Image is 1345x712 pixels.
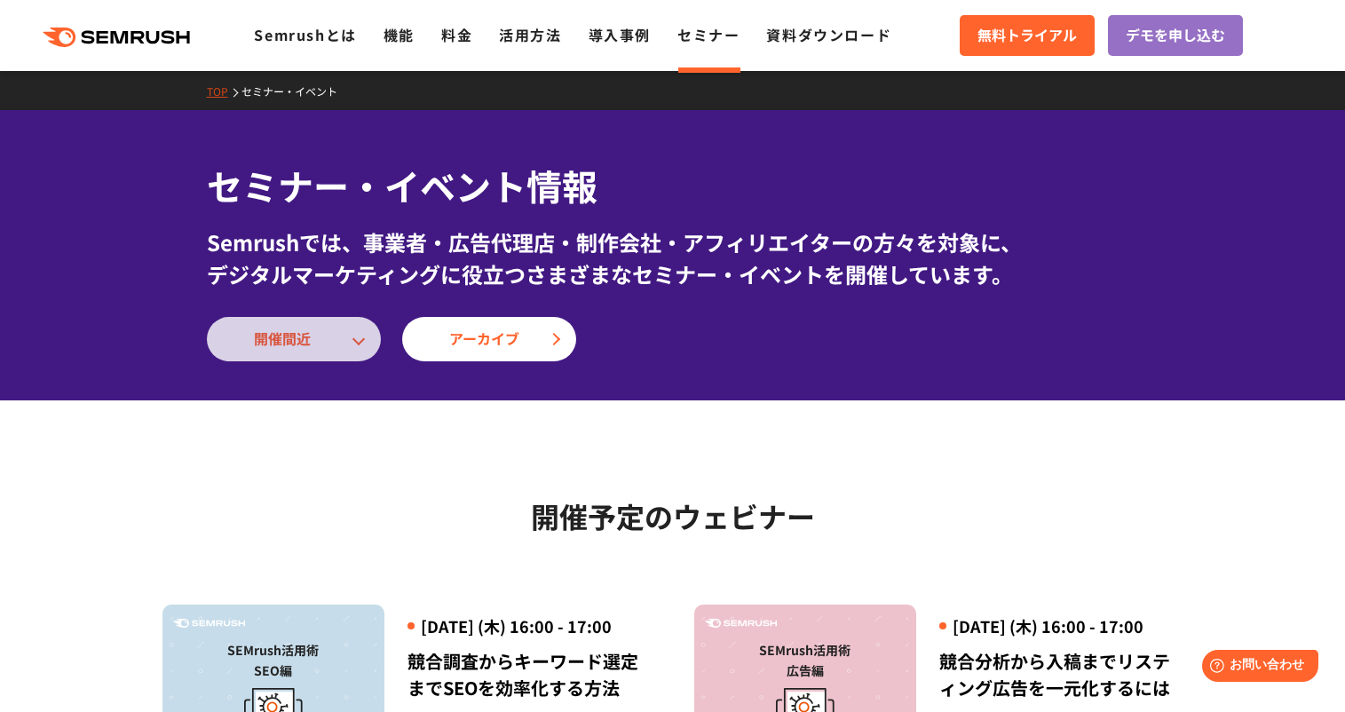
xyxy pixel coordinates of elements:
a: TOP [207,83,241,99]
a: セミナー [677,24,740,45]
img: Semrush [705,619,777,629]
div: SEMrush活用術 SEO編 [171,640,376,681]
div: Semrushでは、事業者・広告代理店・制作会社・アフィリエイターの方々を対象に、 デジタルマーケティングに役立つさまざまなセミナー・イベントを開催しています。 [207,226,1139,290]
h2: 開催予定のウェビナー [162,494,1183,538]
a: 料金 [441,24,472,45]
span: 開催間近 [254,328,334,351]
a: デモを申し込む [1108,15,1243,56]
a: セミナー・イベント [241,83,351,99]
a: アーカイブ [402,317,576,361]
div: 競合分析から入稿までリスティング広告を一元化するには [939,648,1183,701]
span: 無料トライアル [977,24,1077,47]
div: 競合調査からキーワード選定までSEOを効率化する方法 [407,648,652,701]
a: 無料トライアル [960,15,1095,56]
a: 資料ダウンロード [766,24,891,45]
h1: セミナー・イベント情報 [207,160,1139,212]
a: 導入事例 [589,24,651,45]
div: SEMrush活用術 広告編 [703,640,907,681]
span: アーカイブ [449,328,529,351]
div: [DATE] (木) 16:00 - 17:00 [407,615,652,637]
a: Semrushとは [254,24,356,45]
img: Semrush [173,619,245,629]
a: 機能 [384,24,415,45]
div: [DATE] (木) 16:00 - 17:00 [939,615,1183,637]
a: 開催間近 [207,317,381,361]
iframe: Help widget launcher [1187,643,1325,692]
span: デモを申し込む [1126,24,1225,47]
a: 活用方法 [499,24,561,45]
